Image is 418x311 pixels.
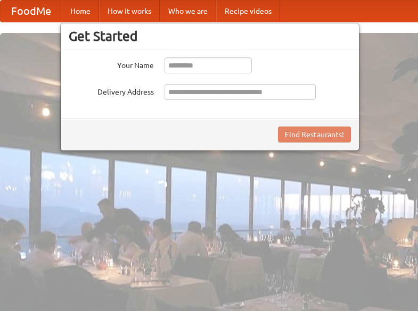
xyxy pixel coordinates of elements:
[160,1,216,22] a: Who we are
[1,1,62,22] a: FoodMe
[62,1,99,22] a: Home
[99,1,160,22] a: How it works
[69,57,154,71] label: Your Name
[69,84,154,97] label: Delivery Address
[278,127,351,142] button: Find Restaurants!
[216,1,280,22] a: Recipe videos
[69,28,351,44] h3: Get Started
